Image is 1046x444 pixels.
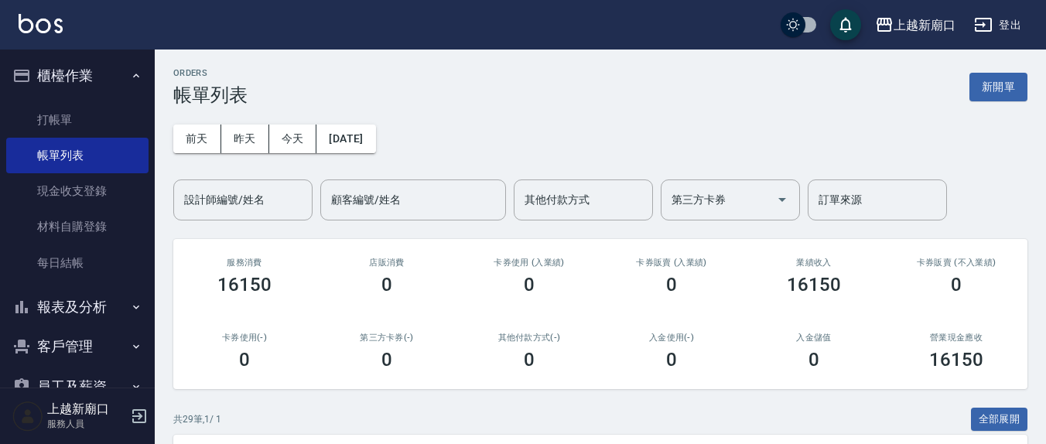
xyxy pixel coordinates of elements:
h3: 16150 [929,349,983,371]
p: 服務人員 [47,417,126,431]
h2: 其他付款方式(-) [477,333,582,343]
h2: 業績收入 [761,258,867,268]
h2: 卡券販賣 (入業績) [619,258,724,268]
h5: 上越新廟口 [47,401,126,417]
button: 昨天 [221,125,269,153]
h3: 0 [524,349,535,371]
button: 員工及薪資 [6,367,149,407]
h3: 服務消費 [192,258,297,268]
a: 帳單列表 [6,138,149,173]
button: 新開單 [969,73,1027,101]
a: 材料自購登錄 [6,209,149,244]
a: 新開單 [969,79,1027,94]
h3: 帳單列表 [173,84,248,106]
h2: 店販消費 [334,258,439,268]
h3: 0 [666,274,677,295]
h3: 0 [666,349,677,371]
h3: 0 [524,274,535,295]
h3: 0 [239,349,250,371]
h2: 營業現金應收 [904,333,1009,343]
img: Person [12,401,43,432]
button: Open [770,187,795,212]
img: Logo [19,14,63,33]
button: [DATE] [316,125,375,153]
button: 客戶管理 [6,326,149,367]
a: 每日結帳 [6,245,149,281]
a: 現金收支登錄 [6,173,149,209]
button: 上越新廟口 [869,9,962,41]
h2: 卡券販賣 (不入業績) [904,258,1009,268]
h3: 0 [951,274,962,295]
h3: 0 [381,349,392,371]
a: 打帳單 [6,102,149,138]
button: 前天 [173,125,221,153]
h2: 入金儲值 [761,333,867,343]
h2: ORDERS [173,68,248,78]
p: 共 29 筆, 1 / 1 [173,412,221,426]
h3: 0 [808,349,819,371]
h3: 16150 [217,274,272,295]
button: 今天 [269,125,317,153]
div: 上越新廟口 [894,15,955,35]
h2: 卡券使用 (入業績) [477,258,582,268]
button: save [830,9,861,40]
h3: 16150 [787,274,841,295]
button: 全部展開 [971,408,1028,432]
button: 報表及分析 [6,287,149,327]
h2: 第三方卡券(-) [334,333,439,343]
button: 登出 [968,11,1027,39]
button: 櫃檯作業 [6,56,149,96]
h2: 入金使用(-) [619,333,724,343]
h3: 0 [381,274,392,295]
h2: 卡券使用(-) [192,333,297,343]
